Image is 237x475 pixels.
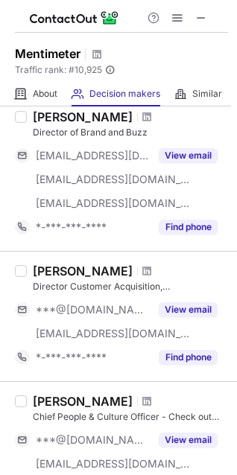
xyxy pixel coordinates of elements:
[30,9,119,27] img: ContactOut v5.3.10
[159,220,218,235] button: Reveal Button
[159,302,218,317] button: Reveal Button
[36,457,191,471] span: [EMAIL_ADDRESS][DOMAIN_NAME]
[89,88,160,100] span: Decision makers
[36,327,191,340] span: [EMAIL_ADDRESS][DOMAIN_NAME]
[159,148,218,163] button: Reveal Button
[36,197,191,210] span: [EMAIL_ADDRESS][DOMAIN_NAME]
[36,433,150,447] span: ***@[DOMAIN_NAME]
[33,394,133,409] div: [PERSON_NAME]
[36,149,150,162] span: [EMAIL_ADDRESS][DOMAIN_NAME]
[159,350,218,365] button: Reveal Button
[36,303,150,316] span: ***@[DOMAIN_NAME]
[33,264,133,278] div: [PERSON_NAME]
[33,410,228,424] div: Chief People & Culture Officer - Check out Mentimeter!
[33,126,228,139] div: Director of Brand and Buzz
[15,65,102,75] span: Traffic rank: # 10,925
[159,433,218,447] button: Reveal Button
[33,280,228,293] div: Director Customer Acquisition, [GEOGRAPHIC_DATA]
[192,88,222,100] span: Similar
[15,45,80,63] h1: Mentimeter
[33,88,57,100] span: About
[33,109,133,124] div: [PERSON_NAME]
[36,173,191,186] span: [EMAIL_ADDRESS][DOMAIN_NAME]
